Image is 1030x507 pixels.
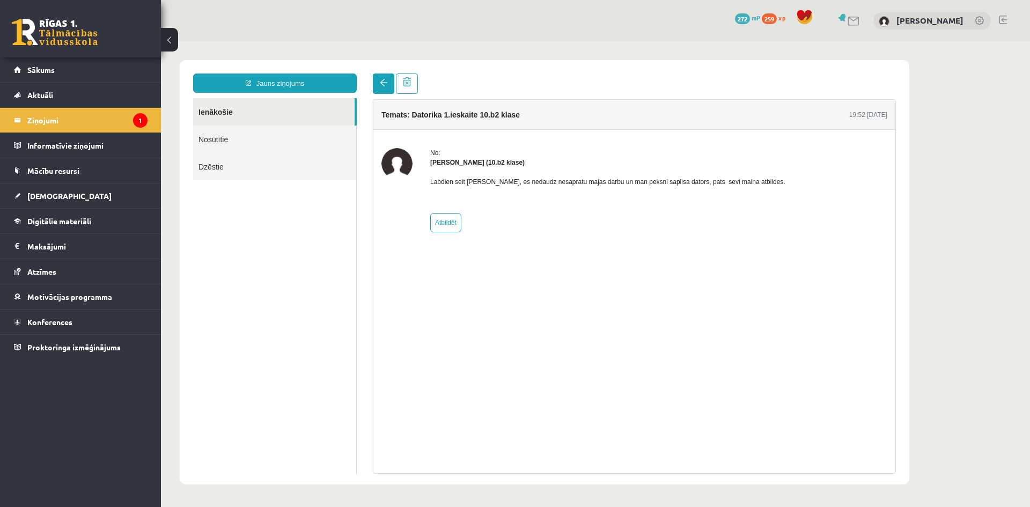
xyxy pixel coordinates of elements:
[778,13,785,22] span: xp
[14,83,148,107] a: Aktuāli
[269,107,624,116] div: No:
[14,57,148,82] a: Sākums
[27,90,53,100] span: Aktuāli
[752,13,760,22] span: mP
[27,191,112,201] span: [DEMOGRAPHIC_DATA]
[269,136,624,145] p: Labdien seit [PERSON_NAME], es nedaudz nesapratu majas darbu un man peksni saplisa dators, pats s...
[14,183,148,208] a: [DEMOGRAPHIC_DATA]
[14,310,148,334] a: Konferences
[14,259,148,284] a: Atzīmes
[762,13,777,24] span: 259
[14,133,148,158] a: Informatīvie ziņojumi
[27,342,121,352] span: Proktoringa izmēģinājums
[27,133,148,158] legend: Informatīvie ziņojumi
[27,292,112,302] span: Motivācijas programma
[220,69,359,78] h4: Temats: Datorika 1.ieskaite 10.b2 klase
[220,107,252,138] img: Samanta Niedre
[14,335,148,359] a: Proktoringa izmēģinājums
[161,41,1030,504] iframe: To enrich screen reader interactions, please activate Accessibility in Grammarly extension settings
[735,13,760,22] a: 272 mP
[14,108,148,133] a: Ziņojumi1
[269,117,364,125] strong: [PERSON_NAME] (10.b2 klase)
[14,284,148,309] a: Motivācijas programma
[27,267,56,276] span: Atzīmes
[735,13,750,24] span: 272
[688,69,726,78] div: 19:52 [DATE]
[27,65,55,75] span: Sākums
[133,113,148,128] i: 1
[27,234,148,259] legend: Maksājumi
[14,234,148,259] a: Maksājumi
[14,158,148,183] a: Mācību resursi
[12,19,98,46] a: Rīgas 1. Tālmācības vidusskola
[269,172,300,191] a: Atbildēt
[762,13,791,22] a: 259 xp
[879,16,889,27] img: Sandijs Lakstīgala
[896,15,963,26] a: [PERSON_NAME]
[27,166,79,175] span: Mācību resursi
[27,216,91,226] span: Digitālie materiāli
[14,209,148,233] a: Digitālie materiāli
[27,317,72,327] span: Konferences
[27,108,148,133] legend: Ziņojumi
